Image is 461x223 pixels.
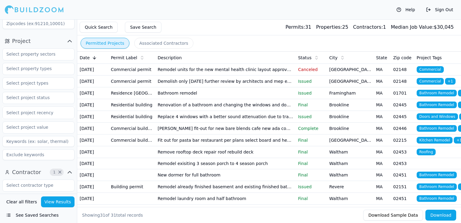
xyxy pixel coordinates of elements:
[391,87,414,99] td: 01701
[298,184,324,190] p: Issued
[155,181,296,193] td: Remodel already finished basement and existing finished bathroom remodel first floor bathroom new...
[77,146,108,158] td: [DATE]
[155,111,296,123] td: Replace 4 windows with a better sound attenuation due to train noise *all work must comply with 7...
[41,196,75,207] button: View Results
[391,123,414,134] td: 02446
[327,205,374,216] td: [PERSON_NAME]
[417,149,436,155] span: Roofing
[417,195,457,202] span: Bathroom Remodel
[77,181,108,193] td: [DATE]
[155,158,296,169] td: Remodel exisiting 3 season porch to 4 season porch
[374,99,391,111] td: MA
[417,90,457,96] span: Bathroom Remodel
[77,123,108,134] td: [DATE]
[108,87,155,99] td: Residence [GEOGRAPHIC_DATA]
[77,158,108,169] td: [DATE]
[155,193,296,205] td: Remodel laundry room and half bathroom
[374,146,391,158] td: MA
[285,24,311,31] div: 31
[155,87,296,99] td: Bathroom remodel
[417,78,444,85] span: Commercial
[391,64,414,76] td: 02148
[108,99,155,111] td: Residential building
[391,99,414,111] td: 02445
[77,111,108,123] td: [DATE]
[417,66,444,73] span: Commercial
[298,66,324,73] p: Canceled
[327,158,374,169] td: Waltham
[2,149,75,160] input: Exclude keywords
[374,111,391,123] td: MA
[134,38,193,49] button: Associated Contractors
[391,158,414,169] td: 02453
[374,87,391,99] td: MA
[58,171,62,174] span: Clear Contractor filters
[108,205,155,216] td: Building permit
[417,137,453,144] span: Kitchen Remodel
[417,113,458,120] span: Doors and Windows
[108,76,155,87] td: Commercial permit
[77,87,108,99] td: [DATE]
[298,149,324,155] p: Final
[391,169,414,181] td: 02451
[327,64,374,76] td: [GEOGRAPHIC_DATA]
[3,49,67,60] input: Select property sectors
[391,205,414,216] td: 02149
[374,158,391,169] td: MA
[445,78,456,85] span: + 1
[391,76,414,87] td: 02148
[327,111,374,123] td: Brookline
[155,134,296,146] td: Fit out for pasta bar restaurant per plans select board and health dept approvals
[2,210,75,221] button: See Saved Searches
[327,76,374,87] td: [GEOGRAPHIC_DATA]
[108,111,155,123] td: Residential building
[81,38,129,49] button: Permitted Projects
[108,64,155,76] td: Commercial permit
[391,193,414,205] td: 02451
[2,18,75,29] input: Zipcodes (ex:91210,10001)
[108,181,155,193] td: Building permit
[77,193,108,205] td: [DATE]
[298,55,312,61] span: Status
[298,125,324,131] p: Complete
[108,123,155,134] td: Commercial building
[2,136,75,147] input: Keywords (ex: solar, thermal)
[327,134,374,146] td: [GEOGRAPHIC_DATA]
[327,181,374,193] td: Revere
[327,169,374,181] td: Waltham
[155,123,296,134] td: [PERSON_NAME] fit-out for new bare blends cafe new ada compliant bathroom install kitchen new flo...
[80,55,90,61] span: Date
[77,134,108,146] td: [DATE]
[108,134,155,146] td: Commercial building
[363,210,423,221] button: Download Sample Data
[376,55,387,61] span: State
[285,24,305,30] span: Permits:
[417,172,457,178] span: Bathroom Remodel
[155,99,296,111] td: Renovation of a bathroom and changing the windows and doors from the kitchen. Compliant with 780 ...
[316,24,348,31] div: 25
[3,180,67,191] input: Select contractor type
[82,212,143,218] div: Showing of total records
[298,160,324,166] p: Final
[316,24,342,30] span: Properties:
[417,102,457,108] span: Bathroom Remodel
[353,24,386,31] div: 1
[3,78,67,89] input: Select project types
[374,64,391,76] td: MA
[12,168,41,176] span: Contractor
[155,169,296,181] td: New dormer for full bathroom
[417,55,442,61] span: Project Tags
[298,102,324,108] p: Final
[391,24,434,30] span: Median Job Value:
[417,183,457,190] span: Bathroom Remodel
[391,134,414,146] td: 02215
[111,213,116,218] span: 31
[374,169,391,181] td: MA
[327,87,374,99] td: Framingham
[298,196,324,202] p: Final
[80,22,118,33] button: Quick Search
[100,213,105,218] span: 31
[3,63,67,74] input: Select property types
[374,193,391,205] td: MA
[298,78,324,84] p: Issued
